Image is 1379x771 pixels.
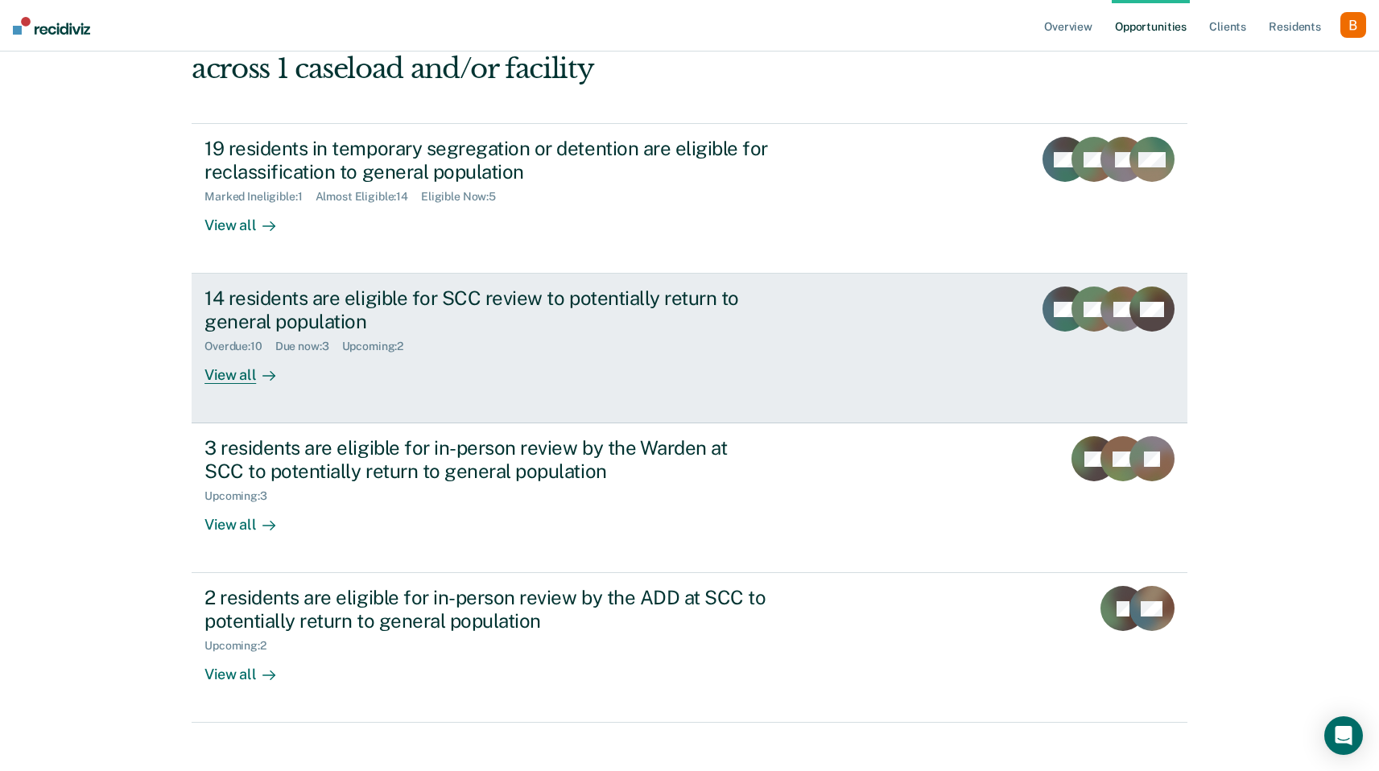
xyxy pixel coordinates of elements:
[192,573,1187,723] a: 2 residents are eligible for in-person review by the ADD at SCC to potentially return to general ...
[204,586,770,633] div: 2 residents are eligible for in-person review by the ADD at SCC to potentially return to general ...
[204,287,770,333] div: 14 residents are eligible for SCC review to potentially return to general population
[192,274,1187,423] a: 14 residents are eligible for SCC review to potentially return to general populationOverdue:10Due...
[204,436,770,483] div: 3 residents are eligible for in-person review by the Warden at SCC to potentially return to gener...
[192,423,1187,573] a: 3 residents are eligible for in-person review by the Warden at SCC to potentially return to gener...
[204,639,279,653] div: Upcoming : 2
[204,503,295,534] div: View all
[342,340,417,353] div: Upcoming : 2
[204,353,295,385] div: View all
[204,340,275,353] div: Overdue : 10
[316,190,422,204] div: Almost Eligible : 14
[13,17,90,35] img: Recidiviz
[204,190,315,204] div: Marked Ineligible : 1
[204,489,280,503] div: Upcoming : 3
[204,137,770,183] div: 19 residents in temporary segregation or detention are eligible for reclassification to general p...
[1324,716,1363,755] div: Open Intercom Messenger
[275,340,342,353] div: Due now : 3
[204,653,295,684] div: View all
[192,123,1187,274] a: 19 residents in temporary segregation or detention are eligible for reclassification to general p...
[204,204,295,235] div: View all
[192,19,988,85] div: Hi, [PERSON_NAME]. We’ve found some outstanding items across 1 caseload and/or facility
[421,190,509,204] div: Eligible Now : 5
